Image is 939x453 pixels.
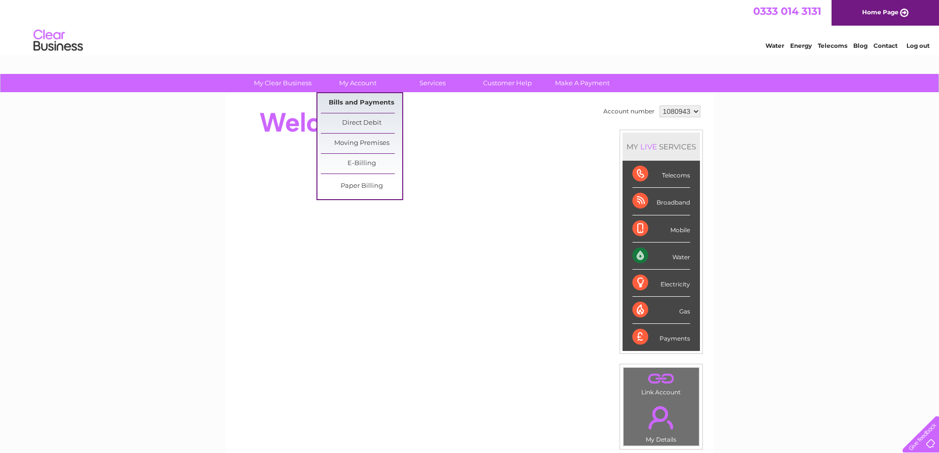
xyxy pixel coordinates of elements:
[632,270,690,297] div: Electricity
[632,243,690,270] div: Water
[790,42,812,49] a: Energy
[638,142,659,151] div: LIVE
[632,215,690,243] div: Mobile
[321,154,402,174] a: E-Billing
[33,26,83,56] img: logo.png
[623,398,699,446] td: My Details
[321,93,402,113] a: Bills and Payments
[601,103,657,120] td: Account number
[632,297,690,324] div: Gas
[632,161,690,188] div: Telecoms
[542,74,623,92] a: Make A Payment
[623,133,700,161] div: MY SERVICES
[237,5,703,48] div: Clear Business is a trading name of Verastar Limited (registered in [GEOGRAPHIC_DATA] No. 3667643...
[242,74,323,92] a: My Clear Business
[626,370,696,387] a: .
[873,42,898,49] a: Contact
[467,74,548,92] a: Customer Help
[753,5,821,17] a: 0333 014 3131
[632,188,690,215] div: Broadband
[321,176,402,196] a: Paper Billing
[321,113,402,133] a: Direct Debit
[632,324,690,350] div: Payments
[818,42,847,49] a: Telecoms
[765,42,784,49] a: Water
[623,367,699,398] td: Link Account
[321,134,402,153] a: Moving Premises
[853,42,868,49] a: Blog
[626,400,696,435] a: .
[392,74,473,92] a: Services
[317,74,398,92] a: My Account
[906,42,930,49] a: Log out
